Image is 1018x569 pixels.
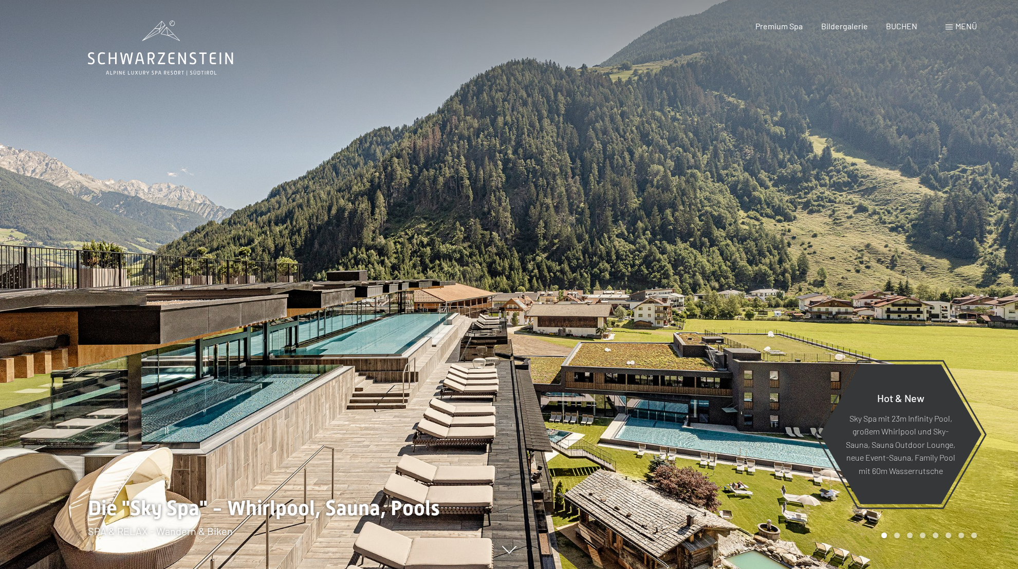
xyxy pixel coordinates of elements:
div: Carousel Page 6 [946,533,951,538]
a: BUCHEN [886,21,917,31]
div: Carousel Page 3 [907,533,913,538]
a: Bildergalerie [821,21,868,31]
div: Carousel Page 5 [933,533,938,538]
div: Carousel Page 7 [958,533,964,538]
div: Carousel Page 8 [971,533,977,538]
p: Sky Spa mit 23m Infinity Pool, großem Whirlpool und Sky-Sauna, Sauna Outdoor Lounge, neue Event-S... [845,411,956,477]
a: Hot & New Sky Spa mit 23m Infinity Pool, großem Whirlpool und Sky-Sauna, Sauna Outdoor Lounge, ne... [819,364,982,505]
span: Hot & New [877,391,924,404]
div: Carousel Page 4 [920,533,926,538]
div: Carousel Pagination [878,533,977,538]
div: Carousel Page 1 (Current Slide) [881,533,887,538]
span: Menü [955,21,977,31]
a: Premium Spa [755,21,803,31]
div: Carousel Page 2 [894,533,900,538]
